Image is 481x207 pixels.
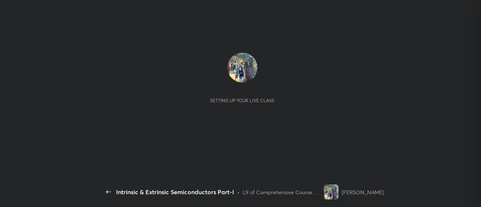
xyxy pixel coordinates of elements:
div: • [237,188,240,196]
div: Intrinsic & Extrinsic Semiconductors Part-I [116,187,234,196]
div: L9 of Comprehensive Course on Electronic Devices for ECE,EE & IN (GATE & ESE) [243,188,321,196]
div: [PERSON_NAME] [342,188,384,196]
div: Setting up your live class [210,98,274,103]
img: 59c563b3a5664198889a11c766107c6f.jpg [227,53,257,83]
img: 59c563b3a5664198889a11c766107c6f.jpg [324,184,339,199]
